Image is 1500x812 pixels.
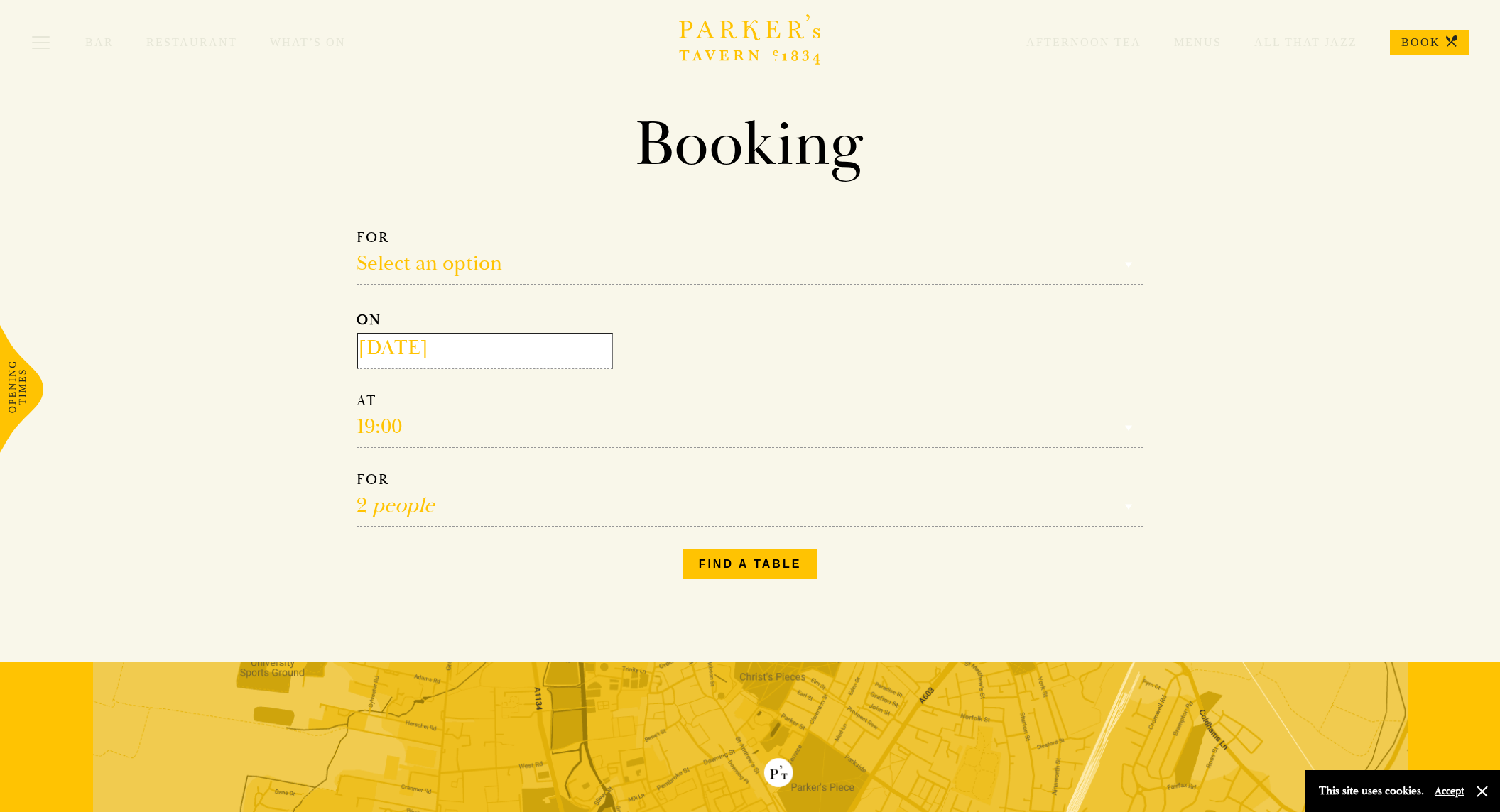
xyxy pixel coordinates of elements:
button: Find a table [683,549,817,579]
p: This site uses cookies. [1319,781,1424,801]
strong: ON [357,311,381,329]
button: Accept [1435,784,1464,798]
h1: Booking [345,106,1155,183]
button: Close and accept [1475,784,1489,799]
